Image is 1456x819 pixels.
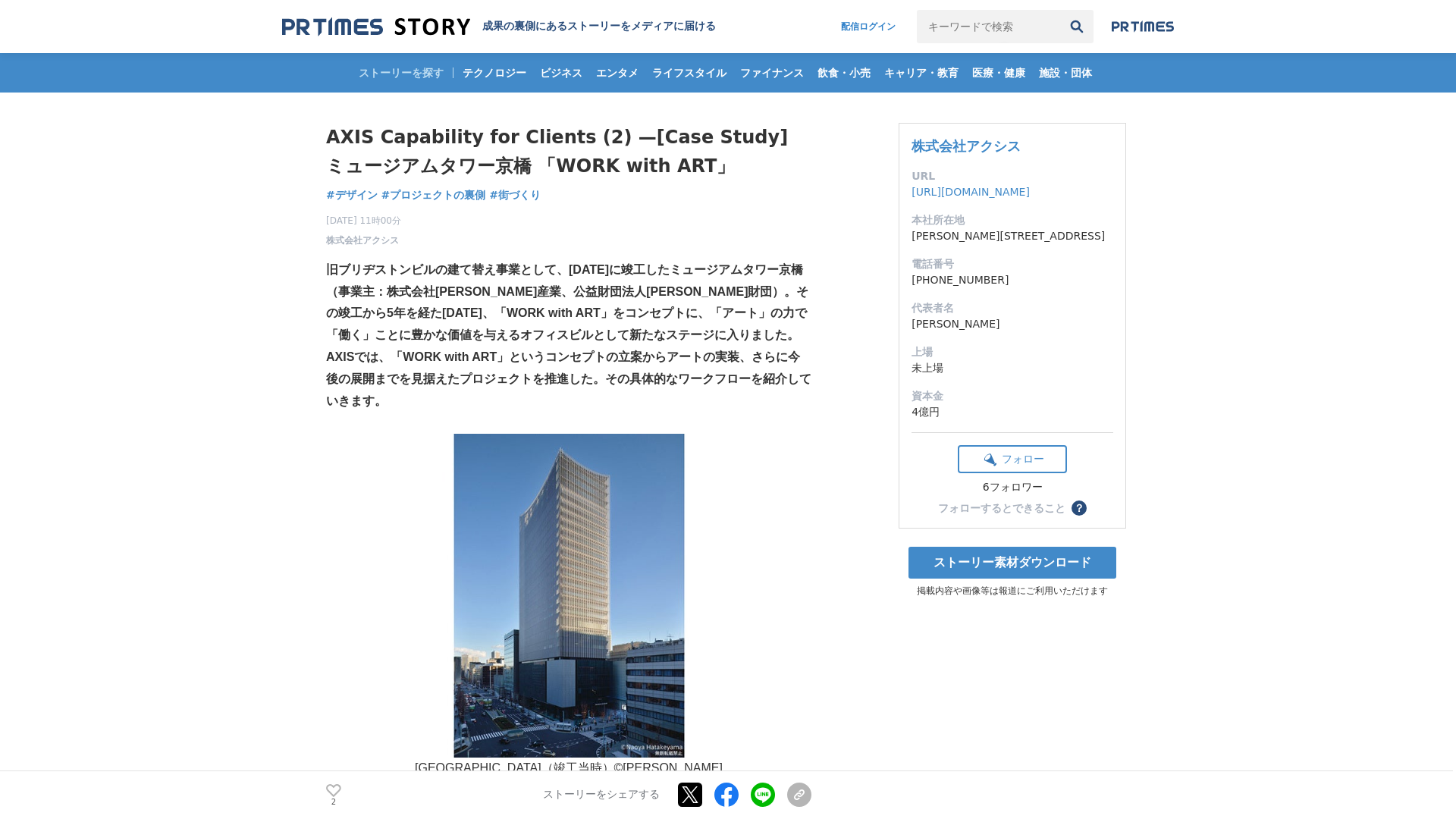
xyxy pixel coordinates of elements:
dt: 代表者名 [912,300,1113,316]
img: prtimes [1112,20,1174,33]
a: テクノロジー [457,53,532,93]
a: #プロジェクトの裏側 [381,187,486,203]
img: 成果の裏側にあるストーリーをメディアに届ける [282,17,470,37]
p: [GEOGRAPHIC_DATA]（竣工当時）©︎[PERSON_NAME] [326,758,811,780]
a: 配信ログイン [826,10,911,43]
span: ビジネス [534,66,588,80]
h2: 成果の裏側にあるストーリーをメディアに届ける [482,20,716,33]
a: 飲食・小売 [811,53,877,93]
a: キャリア・教育 [878,53,965,93]
dd: [PERSON_NAME] [912,316,1113,332]
span: テクノロジー [457,66,532,80]
a: [URL][DOMAIN_NAME] [912,186,1030,198]
dt: 上場 [912,344,1113,360]
a: 株式会社アクシス [326,234,399,247]
span: 飲食・小売 [811,66,877,80]
button: ？ [1072,500,1087,516]
dd: 未上場 [912,360,1113,376]
a: ファイナンス [734,53,810,93]
a: 医療・健康 [966,53,1031,93]
dt: 本社所在地 [912,212,1113,228]
button: 検索 [1060,10,1094,43]
a: 施設・団体 [1033,53,1098,93]
p: 2 [326,799,341,806]
a: #デザイン [326,187,378,203]
span: エンタメ [590,66,645,80]
dd: [PERSON_NAME][STREET_ADDRESS] [912,228,1113,244]
a: #街づくり [489,187,541,203]
img: thumbnail_f7baa5e0-9507-11f0-a3ac-3f37f5cef996.jpg [326,434,811,758]
strong: AXISでは、「WORK with ART」というコンセプトの立案からアートの実装、さらに今後の展開までを見据えたプロジェクトを推進した。その具体的なワークフローを紹介していきます。 [326,350,811,407]
span: キャリア・教育 [878,66,965,80]
span: ファイナンス [734,66,810,80]
div: フォローするとできること [938,503,1065,513]
dt: 資本金 [912,388,1113,404]
input: キーワードで検索 [917,10,1060,43]
dt: URL [912,168,1113,184]
button: フォロー [958,445,1067,473]
dd: 4億円 [912,404,1113,420]
h1: AXIS Capability for Clients (2) —[Case Study] ミュージアムタワー京橋 「WORK with ART」 [326,123,811,181]
a: エンタメ [590,53,645,93]
dd: [PHONE_NUMBER] [912,272,1113,288]
span: ライフスタイル [646,66,733,80]
span: #プロジェクトの裏側 [381,188,486,202]
p: 掲載内容や画像等は報道にご利用いただけます [899,585,1126,598]
dt: 電話番号 [912,256,1113,272]
div: 6フォロワー [958,481,1067,494]
span: [DATE] 11時00分 [326,214,401,227]
a: 成果の裏側にあるストーリーをメディアに届ける 成果の裏側にあるストーリーをメディアに届ける [282,17,716,37]
p: ストーリーをシェアする [543,789,660,802]
strong: 旧ブリヂストンビルの建て替え事業として、[DATE]に竣工したミュージアムタワー京橋（事業主：株式会社[PERSON_NAME]産業、公益財団法人[PERSON_NAME]財団）。その竣工から5... [326,263,808,341]
a: ライフスタイル [646,53,733,93]
span: 医療・健康 [966,66,1031,80]
span: #街づくり [489,188,541,202]
a: 株式会社アクシス [912,138,1021,154]
span: ？ [1074,503,1084,513]
span: 施設・団体 [1033,66,1098,80]
a: ストーリー素材ダウンロード [908,547,1116,579]
a: ビジネス [534,53,588,93]
span: #デザイン [326,188,378,202]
